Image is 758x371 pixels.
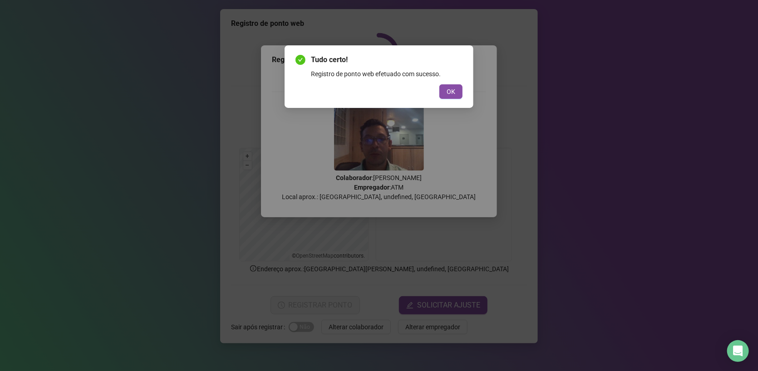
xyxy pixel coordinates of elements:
span: Tudo certo! [311,54,463,65]
div: Registro de ponto web efetuado com sucesso. [311,69,463,79]
div: Open Intercom Messenger [727,340,749,362]
span: OK [447,87,455,97]
button: OK [439,84,463,99]
span: check-circle [295,55,305,65]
